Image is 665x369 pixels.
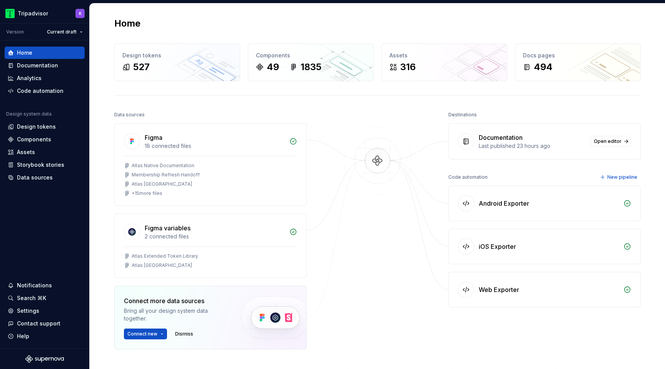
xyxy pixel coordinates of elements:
[5,305,85,317] a: Settings
[132,163,194,169] div: Altas Native Documentation
[17,332,29,340] div: Help
[175,331,193,337] span: Dismiss
[132,262,192,268] div: Atlas [GEOGRAPHIC_DATA]
[5,171,85,184] a: Data sources
[598,172,641,183] button: New pipeline
[114,17,140,30] h2: Home
[248,44,374,81] a: Components491835
[79,10,82,17] div: K
[2,5,88,22] button: TripadvisorK
[122,52,232,59] div: Design tokens
[43,27,86,37] button: Current draft
[17,174,53,181] div: Data sources
[256,52,366,59] div: Components
[17,148,35,156] div: Assets
[5,59,85,72] a: Documentation
[5,85,85,97] a: Code automation
[5,9,15,18] img: 0ed0e8b8-9446-497d-bad0-376821b19aa5.png
[114,44,240,81] a: Design tokens527
[5,121,85,133] a: Design tokens
[17,136,51,143] div: Components
[133,61,150,73] div: 527
[132,253,198,259] div: Atlas Extended Token Library
[132,190,162,196] div: + 15 more files
[5,159,85,171] a: Storybook stories
[17,320,60,327] div: Contact support
[515,44,641,81] a: Docs pages494
[18,10,48,17] div: Tripadvisor
[5,279,85,292] button: Notifications
[448,172,488,183] div: Code automation
[523,52,633,59] div: Docs pages
[17,282,52,289] div: Notifications
[5,133,85,146] a: Components
[17,49,32,57] div: Home
[17,161,64,169] div: Storybook stories
[17,62,58,69] div: Documentation
[534,61,553,73] div: 494
[6,111,52,117] div: Design system data
[124,329,167,339] button: Connect new
[132,172,200,178] div: Membership Refresh Handoff
[145,233,285,240] div: 2 connected files
[17,74,42,82] div: Analytics
[17,307,39,315] div: Settings
[5,47,85,59] a: Home
[448,109,477,120] div: Destinations
[145,223,190,233] div: Figma variables
[114,109,145,120] div: Data sources
[5,292,85,304] button: Search ⌘K
[479,242,516,251] div: iOS Exporter
[479,133,523,142] div: Documentation
[114,123,307,206] a: Figma18 connected filesAltas Native DocumentationMembership Refresh HandoffAtlas [GEOGRAPHIC_DATA...
[127,331,157,337] span: Connect new
[145,142,285,150] div: 18 connected files
[389,52,499,59] div: Assets
[114,214,307,278] a: Figma variables2 connected filesAtlas Extended Token LibraryAtlas [GEOGRAPHIC_DATA]
[5,146,85,158] a: Assets
[172,329,197,339] button: Dismiss
[5,72,85,84] a: Analytics
[124,296,228,305] div: Connect more data sources
[301,61,321,73] div: 1835
[479,142,586,150] div: Last published 23 hours ago
[17,87,63,95] div: Code automation
[47,29,77,35] span: Current draft
[17,294,46,302] div: Search ⌘K
[145,133,162,142] div: Figma
[17,123,56,131] div: Design tokens
[5,317,85,330] button: Contact support
[124,307,228,322] div: Bring all your design system data together.
[6,29,24,35] div: Version
[590,136,631,147] a: Open editor
[132,181,192,187] div: Atlas [GEOGRAPHIC_DATA]
[381,44,507,81] a: Assets316
[607,174,637,180] span: New pipeline
[25,355,64,363] svg: Supernova Logo
[479,285,519,294] div: Web Exporter
[594,138,622,144] span: Open editor
[479,199,529,208] div: Android Exporter
[267,61,279,73] div: 49
[5,330,85,342] button: Help
[400,61,416,73] div: 316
